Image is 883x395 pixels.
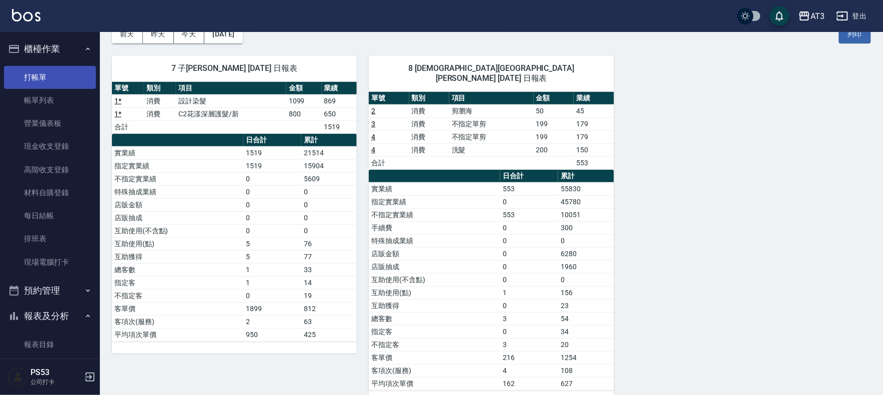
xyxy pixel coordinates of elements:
[243,250,301,263] td: 5
[500,377,558,390] td: 162
[369,273,500,286] td: 互助使用(不含點)
[371,146,375,154] a: 4
[286,82,322,95] th: 金額
[301,250,357,263] td: 77
[409,130,449,143] td: 消費
[449,92,534,105] th: 項目
[369,364,500,377] td: 客項次(服務)
[301,224,357,237] td: 0
[4,278,96,304] button: 預約管理
[112,185,243,198] td: 特殊抽成業績
[409,104,449,117] td: 消費
[833,7,871,25] button: 登出
[558,273,614,286] td: 0
[449,130,534,143] td: 不指定單剪
[839,25,871,43] button: 列印
[30,378,81,387] p: 公司打卡
[371,133,375,141] a: 4
[558,170,614,183] th: 累計
[558,377,614,390] td: 627
[243,198,301,211] td: 0
[381,63,602,83] span: 8 [DEMOGRAPHIC_DATA][GEOGRAPHIC_DATA][PERSON_NAME] [DATE] 日報表
[558,312,614,325] td: 54
[112,328,243,341] td: 平均項次單價
[558,364,614,377] td: 108
[4,158,96,181] a: 高階收支登錄
[4,66,96,89] a: 打帳單
[112,120,144,133] td: 合計
[30,368,81,378] h5: PS53
[243,328,301,341] td: 950
[558,234,614,247] td: 0
[500,273,558,286] td: 0
[144,82,176,95] th: 類別
[558,286,614,299] td: 156
[369,312,500,325] td: 總客數
[369,92,409,105] th: 單號
[500,221,558,234] td: 0
[243,276,301,289] td: 1
[322,107,357,120] td: 650
[369,221,500,234] td: 手續費
[4,251,96,274] a: 現場電腦打卡
[811,10,825,22] div: AT3
[369,299,500,312] td: 互助獲得
[301,237,357,250] td: 76
[770,6,790,26] button: save
[8,367,28,387] img: Person
[176,94,286,107] td: 設計染髮
[500,338,558,351] td: 3
[301,198,357,211] td: 0
[574,156,614,169] td: 553
[112,82,144,95] th: 單號
[112,146,243,159] td: 實業績
[369,260,500,273] td: 店販抽成
[558,325,614,338] td: 34
[243,146,301,159] td: 1519
[322,82,357,95] th: 業績
[4,181,96,204] a: 材料自購登錄
[534,130,574,143] td: 199
[301,159,357,172] td: 15904
[112,263,243,276] td: 總客數
[243,185,301,198] td: 0
[4,135,96,158] a: 現金收支登錄
[174,25,205,43] button: 今天
[243,134,301,147] th: 日合計
[112,172,243,185] td: 不指定實業績
[500,195,558,208] td: 0
[369,338,500,351] td: 不指定客
[574,130,614,143] td: 179
[301,185,357,198] td: 0
[112,276,243,289] td: 指定客
[369,325,500,338] td: 指定客
[286,94,322,107] td: 1099
[574,117,614,130] td: 179
[558,260,614,273] td: 1960
[409,92,449,105] th: 類別
[4,204,96,227] a: 每日結帳
[322,94,357,107] td: 869
[500,364,558,377] td: 4
[12,9,40,21] img: Logo
[795,6,829,26] button: AT3
[4,89,96,112] a: 帳單列表
[534,92,574,105] th: 金額
[286,107,322,120] td: 800
[301,211,357,224] td: 0
[301,263,357,276] td: 33
[500,208,558,221] td: 553
[243,302,301,315] td: 1899
[112,302,243,315] td: 客單價
[243,224,301,237] td: 0
[243,159,301,172] td: 1519
[4,227,96,250] a: 排班表
[301,134,357,147] th: 累計
[558,221,614,234] td: 300
[243,315,301,328] td: 2
[369,182,500,195] td: 實業績
[500,260,558,273] td: 0
[369,92,614,170] table: a dense table
[558,338,614,351] td: 20
[371,120,375,128] a: 3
